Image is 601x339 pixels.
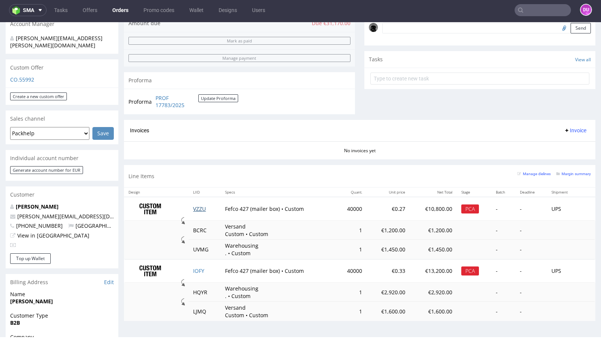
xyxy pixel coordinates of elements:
p: €13,200.00 [414,245,452,253]
td: UVMG [189,218,220,237]
td: Fefco 427 (mailer box) • Custom [220,175,335,198]
td: - [515,260,547,280]
div: [PERSON_NAME][EMAIL_ADDRESS][PERSON_NAME][DOMAIN_NAME] [10,12,108,27]
input: Save [92,105,114,118]
div: Proforma [124,50,355,67]
p: €1,450.00 [414,224,452,231]
button: Top up Wallet [10,231,51,242]
span: Customer Type [10,290,114,297]
td: - [491,237,515,260]
td: HQYR [189,260,220,280]
p: Versand Custom • Custom [225,201,281,215]
td: UPS [547,175,580,198]
td: Proforma [128,71,154,88]
a: Edit [104,256,114,264]
strong: [PERSON_NAME] [10,275,53,283]
th: Net Total [410,165,457,175]
th: Batch [491,165,515,175]
td: BCRC [189,198,220,218]
div: Individual account number [6,128,118,144]
div: Custom Offer [6,37,118,54]
span: [GEOGRAPHIC_DATA] [68,200,128,207]
a: PROF 17783/2025 [156,72,198,87]
th: Stage [457,165,492,175]
td: €1,600.00 [367,280,410,299]
td: - [515,218,547,237]
th: Shipment [547,165,580,175]
td: €2,920.00 [367,260,410,280]
p: €10,800.00 [414,183,452,191]
span: sma [23,8,34,13]
td: 1 [335,218,366,237]
a: View all [575,34,591,41]
a: VZZU [193,183,206,190]
td: 40000 [335,175,366,198]
td: - [515,175,547,198]
td: €0.33 [367,237,410,260]
div: No invoices yet [124,119,595,132]
td: 1 [335,198,366,218]
p: €1,200.00 [414,204,452,212]
div: Customer [6,164,118,181]
td: - [491,280,515,299]
span: Invoice [564,105,586,111]
input: Type to create new task [370,50,589,62]
small: Manage dielines [517,150,551,154]
button: Send [571,1,591,11]
a: Orders [108,4,133,16]
img: logo [12,6,23,15]
th: Unit price [367,165,410,175]
div: PCA [461,182,479,191]
td: - [491,175,515,198]
p: €2,920.00 [414,266,452,274]
a: [PERSON_NAME] [16,181,59,188]
figcaption: DU [581,5,591,15]
p: €1,600.00 [414,286,452,293]
td: - [515,280,547,299]
th: LIID [189,165,220,175]
th: Design [124,165,189,175]
p: Versand Custom • Custom [225,282,281,297]
div: Line Items [124,143,595,165]
td: - [515,198,547,218]
a: Tasks [50,4,72,16]
img: ico-item-custom-a8f9c3db6a5631ce2f509e228e8b95abde266dc4376634de7b166047de09ff05.png [131,239,169,258]
td: LJMQ [189,280,220,299]
p: Warehousing . • Custom [225,220,281,235]
th: Specs [220,165,335,175]
div: PCA [461,244,479,253]
span: Name [10,268,114,276]
a: Designs [214,4,242,16]
td: 1 [335,280,366,299]
img: regular_mini_magick20250217-67-mncnhq.jpg [369,1,378,10]
span: Company [10,311,114,319]
strong: B2B [10,297,20,304]
th: Deadline [515,165,547,175]
span: [PHONE_NUMBER] [10,200,63,207]
button: sma [9,4,47,16]
a: Offers [78,4,102,16]
a: Create a new custom offer [10,70,67,78]
a: [PERSON_NAME][EMAIL_ADDRESS][DOMAIN_NAME] [17,191,147,198]
td: €1,200.00 [367,198,410,218]
button: Update Proforma [198,72,238,80]
td: UPS [547,237,580,260]
small: Margin summary [556,150,591,154]
a: CO.55992 [10,54,34,61]
a: View in [GEOGRAPHIC_DATA] [17,210,89,217]
a: Users [248,4,270,16]
span: Invoices [130,105,149,111]
td: €0.27 [367,175,410,198]
div: Billing Address [6,252,118,268]
a: Wallet [185,4,208,16]
button: Invoice [561,104,589,113]
img: ico-item-custom-a8f9c3db6a5631ce2f509e228e8b95abde266dc4376634de7b166047de09ff05.png [131,177,169,196]
td: - [491,260,515,280]
td: €1,450.00 [367,218,410,237]
td: - [491,218,515,237]
p: Warehousing . • Custom [225,263,281,277]
td: 40000 [335,237,366,260]
a: IOFY [193,245,204,252]
div: Sales channel [6,88,118,105]
td: - [515,237,547,260]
